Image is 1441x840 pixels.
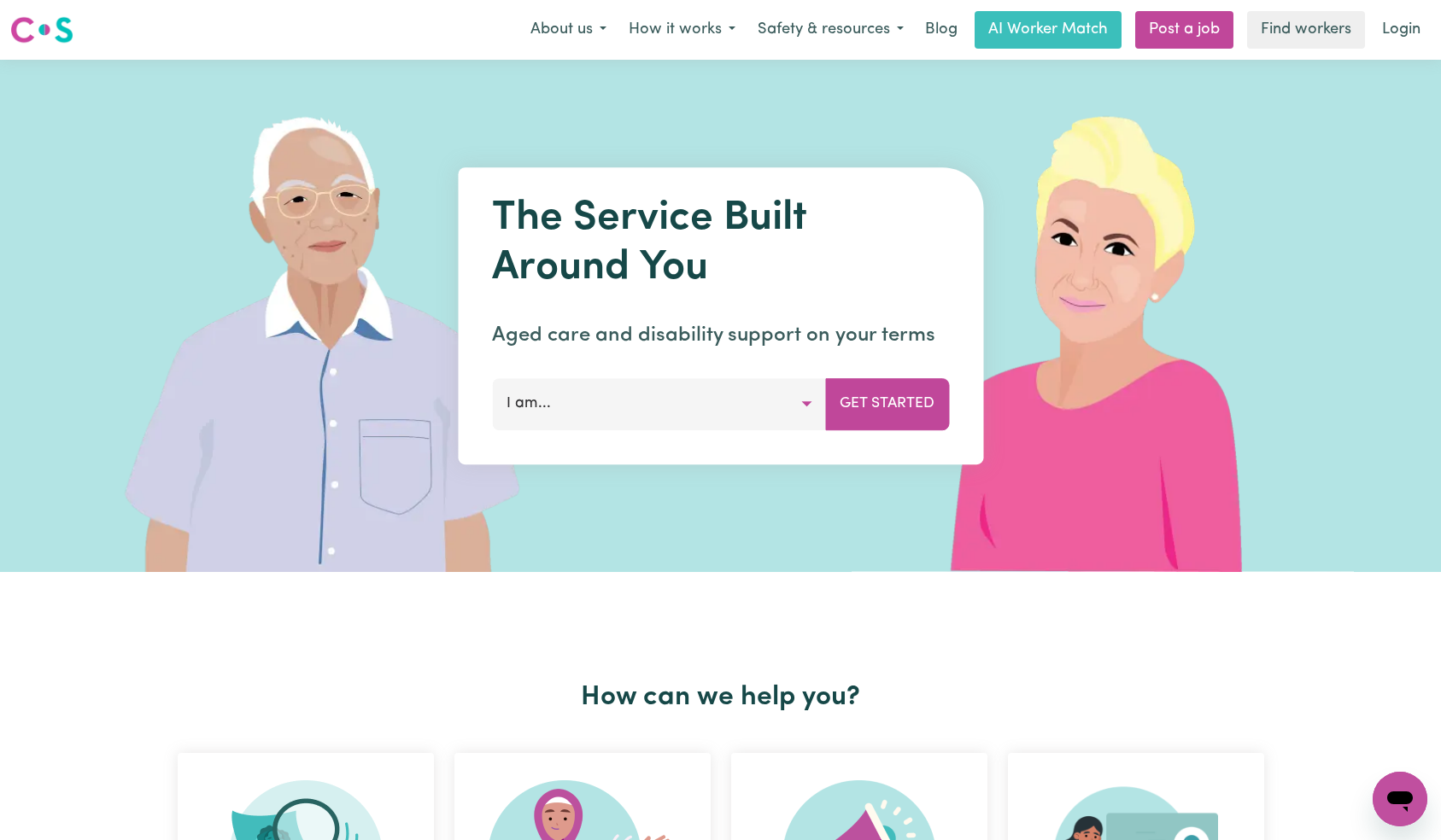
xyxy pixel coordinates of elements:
button: Get Started [825,378,949,429]
iframe: Button to launch messaging window [1373,772,1427,826]
p: Aged care and disability support on your terms [492,320,949,351]
h2: How can we help you? [167,681,1274,714]
a: Login [1372,11,1431,49]
button: I am... [492,378,826,429]
a: Careseekers logo [10,10,73,50]
button: About us [519,12,618,48]
img: Careseekers logo [10,15,73,45]
a: Blog [915,11,968,49]
a: Post a job [1135,11,1233,49]
button: Safety & resources [747,12,915,48]
a: AI Worker Match [975,11,1122,49]
h1: The Service Built Around You [492,195,949,293]
button: How it works [618,12,747,48]
a: Find workers [1247,11,1365,49]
